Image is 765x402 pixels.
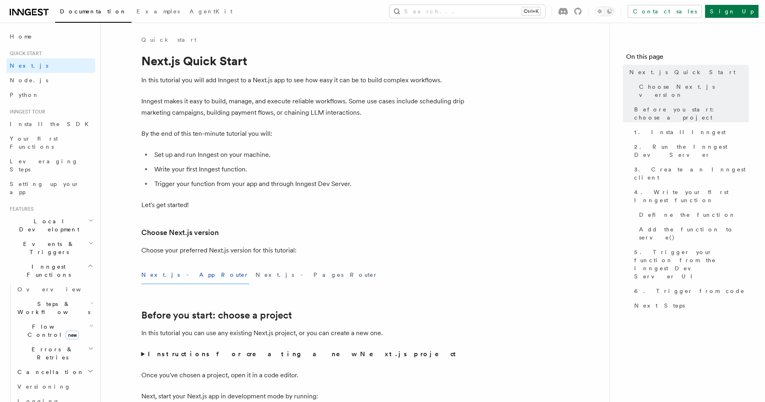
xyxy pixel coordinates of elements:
button: Next.js - Pages Router [256,266,378,284]
span: Define the function [639,211,736,219]
button: Errors & Retries [14,342,95,365]
a: Add the function to serve() [636,222,749,245]
span: 2. Run the Inngest Dev Server [634,143,749,159]
span: Choose Next.js version [639,83,749,99]
span: Inngest tour [6,109,45,115]
a: 5. Trigger your function from the Inngest Dev Server UI [631,245,749,284]
span: Next.js [10,62,48,69]
span: Quick start [6,50,42,57]
span: Errors & Retries [14,345,88,361]
a: 6. Trigger from code [631,284,749,298]
span: Before you start: choose a project [634,105,749,122]
button: Next.js - App Router [141,266,249,284]
span: 3. Create an Inngest client [634,165,749,182]
span: Node.js [10,77,48,83]
p: Choose your preferred Next.js version for this tutorial: [141,245,465,256]
p: Next, start your Next.js app in development mode by running: [141,391,465,402]
span: Overview [17,286,101,293]
a: Your first Functions [6,131,95,154]
a: Before you start: choose a project [141,310,292,321]
button: Toggle dark mode [595,6,614,16]
span: Flow Control [14,323,89,339]
a: 1. Install Inngest [631,125,749,139]
li: Write your first Inngest function. [152,164,465,175]
summary: Instructions for creating a new Next.js project [141,349,465,360]
span: Inngest Functions [6,263,87,279]
span: Leveraging Steps [10,158,78,173]
a: Next.js [6,58,95,73]
a: Node.js [6,73,95,88]
button: Search...Ctrl+K [390,5,545,18]
span: 6. Trigger from code [634,287,745,295]
a: Next Steps [631,298,749,313]
p: Let's get started! [141,199,465,211]
p: By the end of this ten-minute tutorial you will: [141,128,465,139]
span: Your first Functions [10,135,58,150]
a: Examples [132,2,185,22]
a: 2. Run the Inngest Dev Server [631,139,749,162]
p: In this tutorial you will add Inngest to a Next.js app to see how easy it can be to build complex... [141,75,465,86]
a: Before you start: choose a project [631,102,749,125]
a: 4. Write your first Inngest function [631,185,749,207]
span: Events & Triggers [6,240,88,256]
a: Leveraging Steps [6,154,95,177]
span: Setting up your app [10,181,79,195]
span: Python [10,92,39,98]
span: Cancellation [14,368,84,376]
button: Events & Triggers [6,237,95,259]
a: Setting up your app [6,177,95,199]
span: Versioning [17,383,71,390]
span: Documentation [60,8,127,15]
span: AgentKit [190,8,232,15]
a: Choose Next.js version [636,79,749,102]
a: Next.js Quick Start [626,65,749,79]
a: AgentKit [185,2,237,22]
h4: On this page [626,52,749,65]
a: Contact sales [628,5,702,18]
a: Documentation [55,2,132,23]
a: 3. Create an Inngest client [631,162,749,185]
kbd: Ctrl+K [522,7,540,15]
span: 5. Trigger your function from the Inngest Dev Server UI [634,248,749,280]
p: Once you've chosen a project, open it in a code editor. [141,370,465,381]
span: Local Development [6,217,88,233]
button: Inngest Functions [6,259,95,282]
span: Install the SDK [10,121,94,127]
span: Examples [136,8,180,15]
a: Home [6,29,95,44]
span: Steps & Workflows [14,300,90,316]
a: Choose Next.js version [141,227,219,238]
strong: Instructions for creating a new Next.js project [148,350,459,358]
span: Home [10,32,32,41]
a: Versioning [14,379,95,394]
p: In this tutorial you can use any existing Next.js project, or you can create a new one. [141,327,465,339]
a: Python [6,88,95,102]
h1: Next.js Quick Start [141,53,465,68]
a: Define the function [636,207,749,222]
span: Add the function to serve() [639,225,749,242]
button: Flow Controlnew [14,319,95,342]
a: Quick start [141,36,196,44]
span: 1. Install Inngest [634,128,726,136]
a: Overview [14,282,95,297]
li: Set up and run Inngest on your machine. [152,149,465,160]
li: Trigger your function from your app and through Inngest Dev Server. [152,178,465,190]
a: Sign Up [705,5,759,18]
span: new [66,331,79,340]
span: 4. Write your first Inngest function [634,188,749,204]
button: Cancellation [14,365,95,379]
p: Inngest makes it easy to build, manage, and execute reliable workflows. Some use cases include sc... [141,96,465,118]
span: Next.js Quick Start [629,68,735,76]
span: Next Steps [634,301,685,310]
span: Features [6,206,34,212]
button: Steps & Workflows [14,297,95,319]
a: Install the SDK [6,117,95,131]
button: Local Development [6,214,95,237]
